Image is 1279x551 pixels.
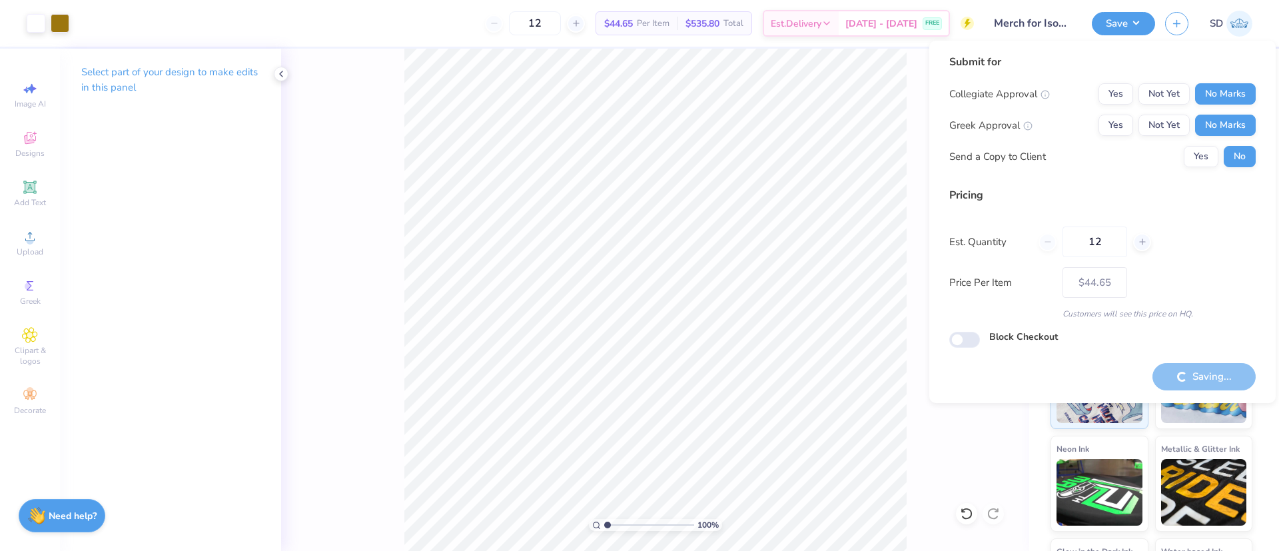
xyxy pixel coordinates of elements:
[1138,115,1190,136] button: Not Yet
[20,296,41,306] span: Greek
[771,17,821,31] span: Est. Delivery
[49,510,97,522] strong: Need help?
[1092,12,1155,35] button: Save
[604,17,633,31] span: $44.65
[685,17,719,31] span: $535.80
[949,118,1033,133] div: Greek Approval
[949,275,1053,290] label: Price Per Item
[949,187,1256,203] div: Pricing
[17,247,43,257] span: Upload
[949,235,1029,250] label: Est. Quantity
[14,405,46,416] span: Decorate
[509,11,561,35] input: – –
[1063,227,1127,257] input: – –
[15,148,45,159] span: Designs
[949,149,1046,165] div: Send a Copy to Client
[1195,83,1256,105] button: No Marks
[1226,11,1252,37] img: Sparsh Drolia
[949,54,1256,70] div: Submit for
[1224,146,1256,167] button: No
[1210,11,1252,37] a: SD
[81,65,260,95] p: Select part of your design to make edits in this panel
[1057,442,1089,456] span: Neon Ink
[949,308,1256,320] div: Customers will see this price on HQ.
[845,17,917,31] span: [DATE] - [DATE]
[15,99,46,109] span: Image AI
[697,519,719,531] span: 100 %
[7,345,53,366] span: Clipart & logos
[949,87,1050,102] div: Collegiate Approval
[984,10,1082,37] input: Untitled Design
[14,197,46,208] span: Add Text
[637,17,669,31] span: Per Item
[1057,459,1142,526] img: Neon Ink
[723,17,743,31] span: Total
[1138,83,1190,105] button: Not Yet
[1098,115,1133,136] button: Yes
[1184,146,1218,167] button: Yes
[1161,442,1240,456] span: Metallic & Glitter Ink
[1195,115,1256,136] button: No Marks
[1161,459,1247,526] img: Metallic & Glitter Ink
[1098,83,1133,105] button: Yes
[989,330,1058,344] label: Block Checkout
[1210,16,1223,31] span: SD
[925,19,939,28] span: FREE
